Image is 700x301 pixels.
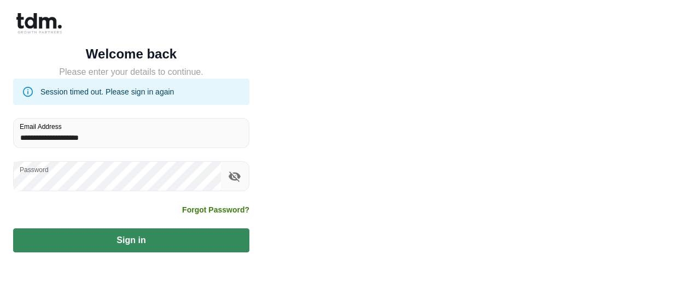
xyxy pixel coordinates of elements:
[20,122,62,131] label: Email Address
[40,82,174,102] div: Session timed out. Please sign in again
[182,204,249,215] a: Forgot Password?
[225,167,244,186] button: toggle password visibility
[13,228,249,252] button: Sign in
[13,49,249,60] h5: Welcome back
[20,165,49,174] label: Password
[13,66,249,79] h5: Please enter your details to continue.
